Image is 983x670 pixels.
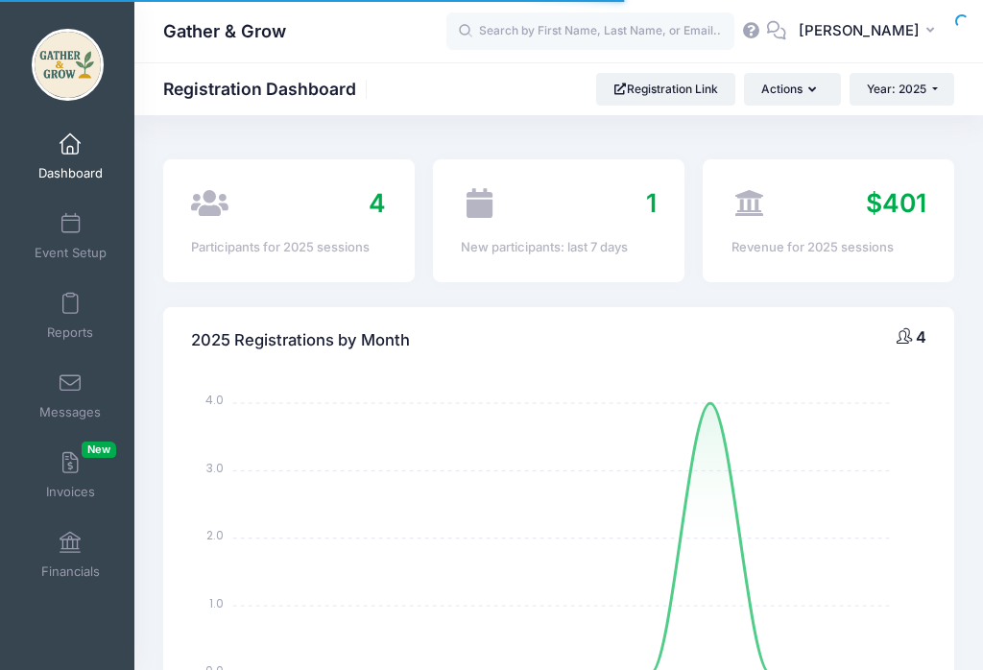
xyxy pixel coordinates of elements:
a: Event Setup [25,203,116,270]
a: Dashboard [25,123,116,190]
span: 4 [916,327,926,347]
span: 1 [646,187,657,218]
span: Reports [47,324,93,341]
input: Search by First Name, Last Name, or Email... [446,12,734,51]
span: New [82,442,116,458]
span: Financials [41,563,100,580]
div: New participants: last 7 days [461,238,656,257]
span: 4 [369,187,386,218]
span: Dashboard [38,165,103,181]
h1: Registration Dashboard [163,79,372,99]
div: Participants for 2025 sessions [191,238,386,257]
a: InvoicesNew [25,442,116,509]
a: Reports [25,282,116,349]
button: [PERSON_NAME] [786,10,954,54]
span: $401 [866,187,926,218]
div: Revenue for 2025 sessions [731,238,926,257]
a: Registration Link [596,73,735,106]
button: Actions [744,73,840,106]
a: Financials [25,521,116,588]
span: [PERSON_NAME] [799,20,920,41]
tspan: 2.0 [206,527,224,543]
h1: Gather & Grow [163,10,286,54]
span: Year: 2025 [867,82,926,96]
span: Event Setup [35,245,107,261]
span: Messages [39,404,101,420]
tspan: 3.0 [206,459,224,475]
tspan: 4.0 [205,392,224,408]
a: Messages [25,362,116,429]
tspan: 1.0 [209,594,224,610]
span: Invoices [46,484,95,500]
img: Gather & Grow [32,29,104,101]
h4: 2025 Registrations by Month [191,313,410,368]
button: Year: 2025 [850,73,954,106]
